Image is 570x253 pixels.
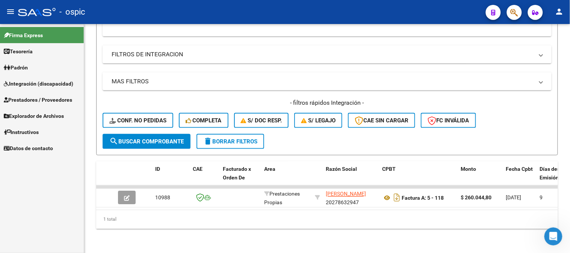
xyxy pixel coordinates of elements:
span: Monto [461,166,476,172]
span: 10988 [155,195,170,201]
div: 1 total [96,210,558,229]
button: CAE SIN CARGAR [348,113,415,128]
span: [PERSON_NAME] [326,191,366,197]
span: Prestaciones Propias [264,191,300,206]
datatable-header-cell: CAE [190,161,220,194]
iframe: Intercom live chat [544,227,562,245]
button: FC Inválida [421,113,476,128]
h4: - filtros rápidos Integración - [103,99,552,107]
datatable-header-cell: Razón Social [323,161,379,194]
mat-icon: search [109,137,118,146]
mat-panel-title: FILTROS DE INTEGRACION [112,50,534,59]
mat-expansion-panel-header: MAS FILTROS [103,72,552,90]
span: Facturado x Orden De [223,166,251,181]
button: Borrar Filtros [197,134,264,149]
p: Hola! [GEOGRAPHIC_DATA] [15,53,135,92]
span: Explorador de Archivos [4,112,64,120]
mat-icon: delete [203,137,212,146]
datatable-header-cell: Monto [458,161,503,194]
span: Borrar Filtros [203,138,257,145]
span: ID [155,166,160,172]
datatable-header-cell: Fecha Cpbt [503,161,537,194]
span: CAE [193,166,203,172]
span: Fecha Cpbt [506,166,533,172]
span: - ospic [59,4,85,20]
mat-icon: menu [6,7,15,16]
datatable-header-cell: Area [261,161,312,194]
p: Necesitás ayuda? [15,92,135,104]
span: Inicio [30,203,46,208]
span: Buscar Comprobante [109,138,184,145]
span: Mensajes [100,203,125,208]
span: S/ legajo [301,117,336,124]
strong: Factura A: 5 - 118 [402,195,444,201]
span: FC Inválida [428,117,469,124]
datatable-header-cell: ID [152,161,190,194]
span: [DATE] [506,195,522,201]
span: 9 [540,195,543,201]
span: Firma Express [4,31,43,39]
mat-panel-title: MAS FILTROS [112,77,534,86]
span: Prestadores / Proveedores [4,96,72,104]
datatable-header-cell: CPBT [379,161,458,194]
span: Integración (discapacidad) [4,80,73,88]
span: Conf. no pedidas [109,117,166,124]
div: Envíanos un mensaje [15,120,125,128]
span: CAE SIN CARGAR [355,117,408,124]
span: Razón Social [326,166,357,172]
i: Descargar documento [392,192,402,204]
span: Padrón [4,63,28,72]
span: S/ Doc Resp. [241,117,282,124]
span: Datos de contacto [4,144,53,152]
div: Envíanos un mensaje [8,114,143,134]
button: Mensajes [75,184,150,214]
span: Area [264,166,275,172]
strong: $ 260.044,80 [461,195,492,201]
button: S/ legajo [294,113,342,128]
button: Completa [179,113,228,128]
mat-icon: person [555,7,564,16]
div: 20278632947 [326,190,376,206]
span: Días desde Emisión [540,166,566,181]
span: Tesorería [4,47,33,56]
button: Conf. no pedidas [103,113,173,128]
mat-expansion-panel-header: FILTROS DE INTEGRACION [103,45,552,63]
button: Buscar Comprobante [103,134,191,149]
datatable-header-cell: Facturado x Orden De [220,161,261,194]
div: Cerrar [129,12,143,26]
span: Completa [186,117,222,124]
span: Instructivos [4,128,39,136]
button: S/ Doc Resp. [234,113,289,128]
span: CPBT [382,166,396,172]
